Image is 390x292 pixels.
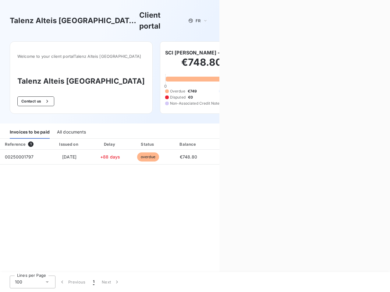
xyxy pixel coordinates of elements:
span: 0 [164,84,167,89]
span: Disputed [170,95,186,100]
h6: SCI [PERSON_NAME] - 192014 [165,49,239,56]
h3: Client portal [139,10,184,32]
h2: €748.80 [165,56,239,75]
span: €0 [188,95,193,100]
span: 00250001797 [5,154,34,159]
div: Invoices to be paid [10,126,50,139]
span: FR [196,18,200,23]
h3: Talenz Alteis [GEOGRAPHIC_DATA] [17,76,145,87]
span: 100 [15,279,22,285]
span: €748.80 [180,154,197,159]
button: Contact us [17,96,54,106]
div: PDF [211,141,241,147]
span: [DATE] [62,154,76,159]
span: Overdue [170,89,185,94]
div: Status [130,141,166,147]
div: Balance [168,141,208,147]
div: Issued on [48,141,90,147]
div: All documents [57,126,86,139]
span: Welcome to your client portal Talenz Alteis [GEOGRAPHIC_DATA] [17,54,145,59]
div: Delay [93,141,128,147]
button: Next [98,276,124,288]
span: Non-Associated Credit Notes [170,101,222,106]
span: 1 [28,141,34,147]
button: 1 [89,276,98,288]
span: €749 [188,89,197,94]
div: Reference [5,142,26,147]
span: +88 days [100,154,120,159]
span: 1 [93,279,94,285]
button: Previous [55,276,89,288]
h3: Talenz Alteis [GEOGRAPHIC_DATA] [10,15,137,26]
span: overdue [137,152,159,162]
